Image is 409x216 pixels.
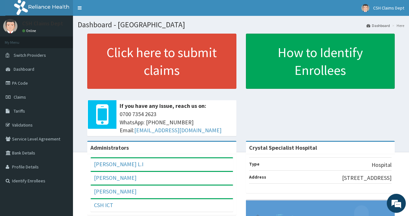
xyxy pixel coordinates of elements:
[94,174,136,181] a: [PERSON_NAME]
[90,144,129,151] b: Administrators
[78,21,404,29] h1: Dashboard - [GEOGRAPHIC_DATA]
[120,110,233,134] span: 0700 7354 2623 WhatsApp: [PHONE_NUMBER] Email:
[391,23,404,28] li: Here
[94,160,143,168] a: [PERSON_NAME] L.I
[14,66,34,72] span: Dashboard
[134,127,221,134] a: [EMAIL_ADDRESS][DOMAIN_NAME]
[361,4,369,12] img: User Image
[94,201,113,209] a: CSH ICT
[14,52,46,58] span: Switch Providers
[3,19,17,33] img: User Image
[373,5,404,11] span: CSH Claims Dept
[249,174,266,180] b: Address
[372,161,392,169] p: Hospital
[246,34,395,89] a: How to Identify Enrollees
[22,21,63,26] p: CSH Claims Dept
[120,102,206,109] b: If you have any issue, reach us on:
[94,188,136,195] a: [PERSON_NAME]
[22,29,37,33] a: Online
[249,144,317,151] strong: Crystal Specialist Hospital
[249,161,260,167] b: Type
[342,174,392,182] p: [STREET_ADDRESS]
[14,94,26,100] span: Claims
[87,34,236,89] a: Click here to submit claims
[366,23,390,28] a: Dashboard
[14,108,25,114] span: Tariffs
